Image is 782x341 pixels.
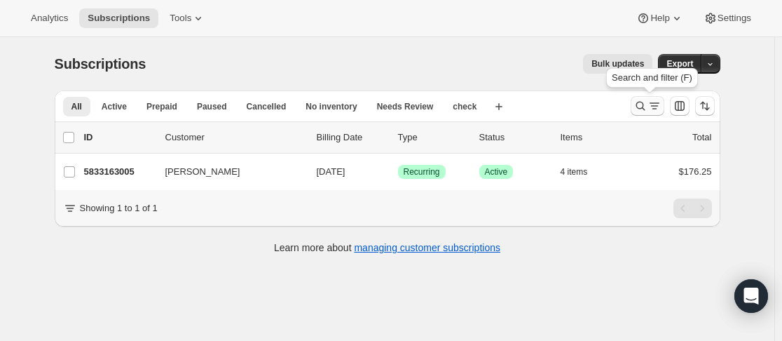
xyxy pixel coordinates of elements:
[631,96,664,116] button: Search and filter results
[88,13,150,24] span: Subscriptions
[146,101,177,112] span: Prepaid
[479,131,549,145] p: Status
[591,58,644,69] span: Bulk updates
[157,161,297,183] button: [PERSON_NAME]
[79,8,158,28] button: Subscriptions
[453,101,476,112] span: check
[695,96,715,116] button: Sort the results
[673,199,712,218] nav: Pagination
[247,101,287,112] span: Cancelled
[317,166,345,177] span: [DATE]
[561,162,603,182] button: 4 items
[317,131,387,145] p: Billing Date
[666,58,693,69] span: Export
[377,101,434,112] span: Needs Review
[170,13,191,24] span: Tools
[561,166,588,178] span: 4 items
[398,131,468,145] div: Type
[71,101,82,112] span: All
[354,242,500,253] a: managing customer subscriptions
[165,131,306,145] p: Customer
[22,8,76,28] button: Analytics
[488,97,510,116] button: Create new view
[274,241,500,255] p: Learn more about
[80,201,158,215] p: Showing 1 to 1 of 1
[628,8,692,28] button: Help
[679,166,712,177] span: $176.25
[161,8,214,28] button: Tools
[84,165,154,179] p: 5833163005
[55,56,146,72] span: Subscriptions
[84,131,712,145] div: IDCustomerBilling DateTypeStatusItemsTotal
[692,131,711,145] p: Total
[583,54,652,74] button: Bulk updates
[650,13,669,24] span: Help
[102,101,127,112] span: Active
[734,279,768,313] div: Open Intercom Messenger
[197,101,227,112] span: Paused
[658,54,701,74] button: Export
[670,96,690,116] button: Customize table column order and visibility
[165,165,240,179] span: [PERSON_NAME]
[485,166,508,178] span: Active
[695,8,760,28] button: Settings
[31,13,68,24] span: Analytics
[84,162,712,182] div: 5833163005[PERSON_NAME][DATE]SuccessRecurringSuccessActive4 items$176.25
[561,131,631,145] div: Items
[404,166,440,178] span: Recurring
[306,101,357,112] span: No inventory
[84,131,154,145] p: ID
[718,13,751,24] span: Settings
